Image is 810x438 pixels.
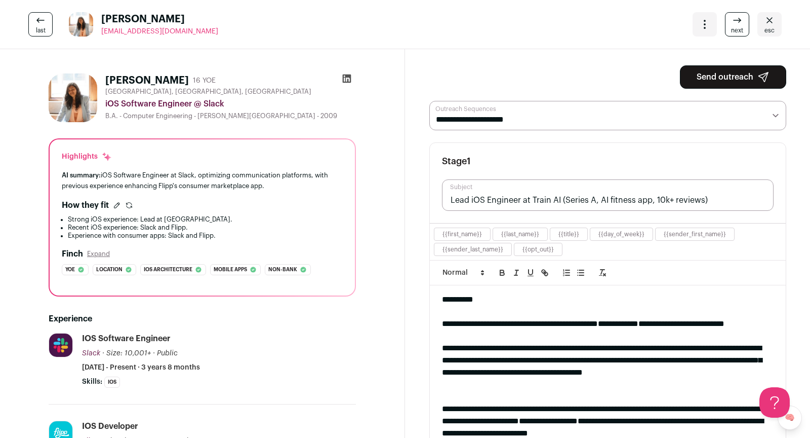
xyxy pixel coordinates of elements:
div: iOS Software Engineer at Slack, optimizing communication platforms, with previous experience enha... [62,170,343,191]
span: [DATE] - Present · 3 years 8 months [82,362,200,373]
li: Strong iOS experience: Lead at [GEOGRAPHIC_DATA]. [68,215,343,224]
button: {{title}} [558,230,579,238]
img: 8373be23a517dd8c5b2277b05cf274d0479d63e268ae2cb20176ce490032ae67 [69,12,93,36]
span: Skills: [82,377,102,387]
span: Public [157,350,178,357]
div: iOS Software Engineer [82,333,171,344]
span: esc [764,26,775,34]
button: {{sender_last_name}} [442,245,503,253]
span: AI summary: [62,172,101,178]
h1: [PERSON_NAME] [105,74,189,88]
li: Recent iOS experience: Slack and Flipp. [68,224,343,232]
div: iOS Developer [82,421,138,432]
div: 16 YOE [193,76,216,86]
iframe: Help Scout Beacon - Open [759,387,790,418]
button: Open dropdown [693,12,717,36]
span: Non-bank [268,265,297,275]
span: last [36,26,46,34]
img: a4bb67b22924136dda5b3dd97789bf483884721dac6f464531674c7402290234.jpg [49,334,72,357]
h3: Stage [442,155,471,167]
span: [PERSON_NAME] [101,12,218,26]
span: Location [96,265,123,275]
button: {{day_of_week}} [598,230,644,238]
a: next [725,12,749,36]
button: {{last_name}} [501,230,539,238]
h2: Experience [49,313,356,325]
span: · Size: 10,001+ [102,350,151,357]
img: 8373be23a517dd8c5b2277b05cf274d0479d63e268ae2cb20176ce490032ae67 [49,74,97,122]
h2: How they fit [62,199,109,211]
span: next [731,26,743,34]
a: last [28,12,53,36]
div: B.A. - Computer Engineering - [PERSON_NAME][GEOGRAPHIC_DATA] - 2009 [105,112,356,120]
span: Mobile apps [214,265,247,275]
span: [EMAIL_ADDRESS][DOMAIN_NAME] [101,28,218,35]
a: Close [757,12,782,36]
li: iOS [104,377,120,388]
span: · [153,348,155,358]
span: Ios architecture [144,265,192,275]
button: Send outreach [680,65,786,89]
div: iOS Software Engineer @ Slack [105,98,356,110]
span: [GEOGRAPHIC_DATA], [GEOGRAPHIC_DATA], [GEOGRAPHIC_DATA] [105,88,311,96]
button: {{opt_out}} [522,245,554,253]
button: {{first_name}} [442,230,482,238]
a: [EMAIL_ADDRESS][DOMAIN_NAME] [101,26,218,36]
input: Subject [442,179,774,211]
span: Yoe [65,265,75,275]
li: Experience with consumer apps: Slack and Flipp. [68,232,343,240]
button: Expand [87,250,110,258]
button: {{sender_first_name}} [664,230,726,238]
span: 1 [467,157,471,166]
span: Slack [82,350,100,357]
a: 🧠 [778,406,802,430]
div: Highlights [62,152,112,162]
h2: Finch [62,248,83,260]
